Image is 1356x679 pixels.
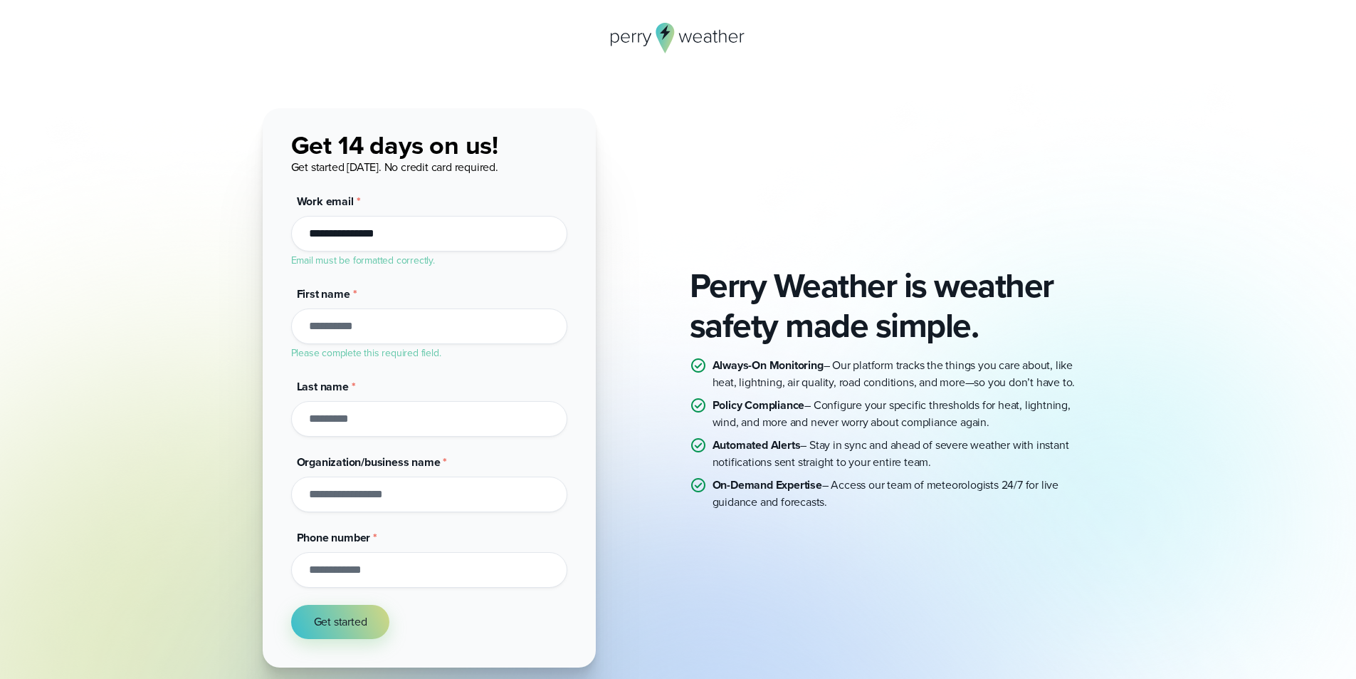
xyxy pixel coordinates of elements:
[713,477,822,493] strong: On-Demand Expertise
[713,397,805,413] strong: Policy Compliance
[291,126,498,164] span: Get 14 days on us!
[297,529,371,546] span: Phone number
[291,253,435,268] label: Email must be formatted correctly.
[297,193,354,209] span: Work email
[297,378,349,395] span: Last name
[713,477,1094,511] p: – Access our team of meteorologists 24/7 for live guidance and forecasts.
[297,286,350,302] span: First name
[690,266,1094,346] h2: Perry Weather is weather safety made simple.
[314,613,367,631] span: Get started
[713,357,1094,391] p: – Our platform tracks the things you care about, like heat, lightning, air quality, road conditio...
[713,437,801,453] strong: Automated Alerts
[291,346,441,361] label: Please complete this required field.
[291,159,498,175] span: Get started [DATE]. No credit card required.
[297,454,441,470] span: Organization/business name
[713,397,1094,431] p: – Configure your specific thresholds for heat, lightning, wind, and more and never worry about co...
[713,357,824,373] strong: Always-On Monitoring
[291,605,390,639] button: Get started
[713,437,1094,471] p: – Stay in sync and ahead of severe weather with instant notifications sent straight to your entir...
